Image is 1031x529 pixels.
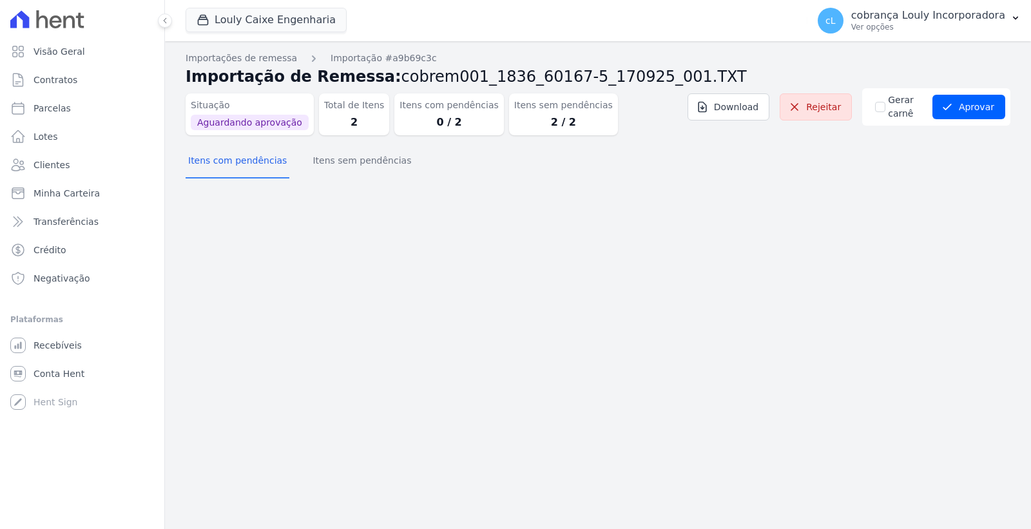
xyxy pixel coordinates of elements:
label: Gerar carnê [888,93,925,120]
span: Lotes [34,130,58,143]
button: Louly Caixe Engenharia [186,8,347,32]
p: Ver opções [851,22,1005,32]
span: Crédito [34,244,66,256]
a: Importação #a9b69c3c [331,52,437,65]
a: Visão Geral [5,39,159,64]
h2: Importação de Remessa: [186,65,1010,88]
a: Contratos [5,67,159,93]
dt: Itens com pendências [400,99,498,112]
nav: Breadcrumb [186,52,1010,65]
a: Conta Hent [5,361,159,387]
a: Clientes [5,152,159,178]
dt: Situação [191,99,309,112]
span: Recebíveis [34,339,82,352]
a: Importações de remessa [186,52,297,65]
span: Parcelas [34,102,71,115]
span: Minha Carteira [34,187,100,200]
div: Plataformas [10,312,154,327]
a: Transferências [5,209,159,235]
span: Aguardando aprovação [191,115,309,130]
button: Aprovar [932,95,1005,119]
span: cL [825,16,836,25]
dd: 0 / 2 [400,115,498,130]
a: Negativação [5,265,159,291]
dt: Total de Itens [324,99,385,112]
a: Crédito [5,237,159,263]
span: Contratos [34,73,77,86]
a: Parcelas [5,95,159,121]
span: Conta Hent [34,367,84,380]
span: Transferências [34,215,99,228]
button: cL cobrança Louly Incorporadora Ver opções [807,3,1031,39]
span: cobrem001_1836_60167-5_170925_001.TXT [401,68,747,86]
span: Negativação [34,272,90,285]
a: Rejeitar [780,93,852,120]
span: Clientes [34,159,70,171]
dt: Itens sem pendências [514,99,613,112]
a: Recebíveis [5,332,159,358]
dd: 2 [324,115,385,130]
button: Itens sem pendências [310,145,414,178]
a: Download [688,93,770,120]
a: Lotes [5,124,159,149]
span: Visão Geral [34,45,85,58]
dd: 2 / 2 [514,115,613,130]
button: Itens com pendências [186,145,289,178]
p: cobrança Louly Incorporadora [851,9,1005,22]
a: Minha Carteira [5,180,159,206]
